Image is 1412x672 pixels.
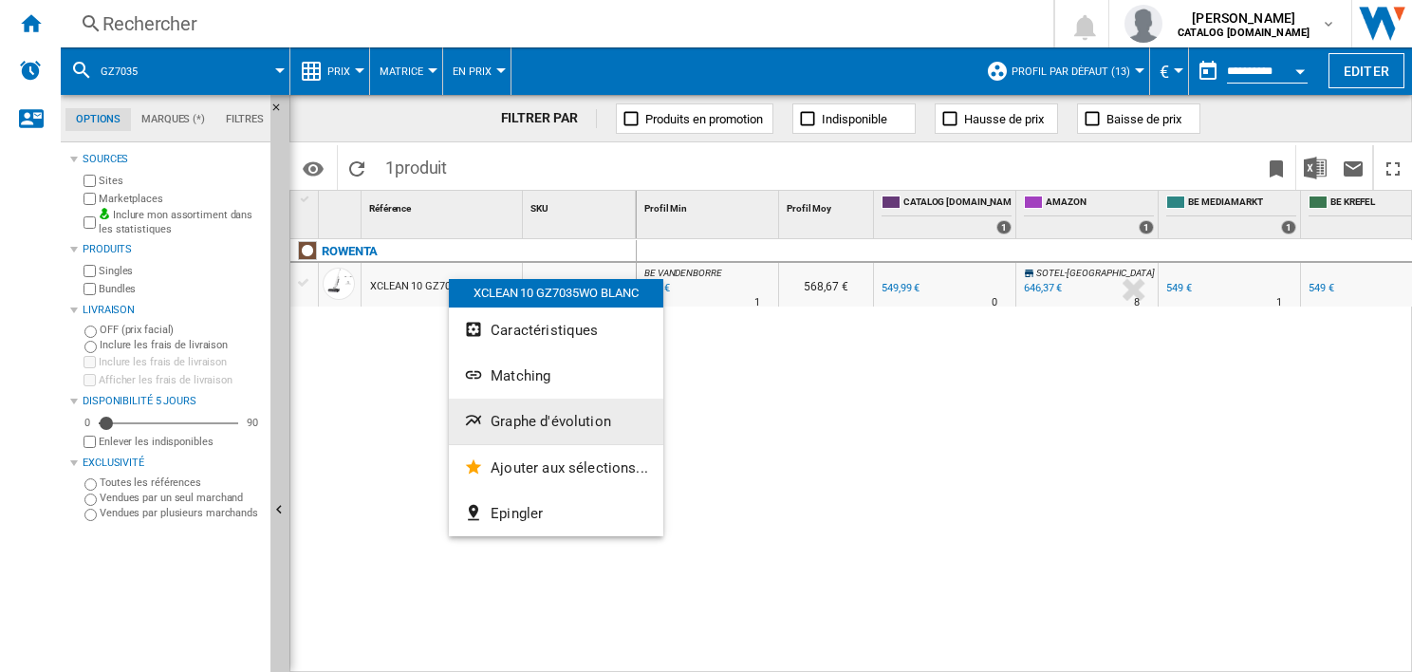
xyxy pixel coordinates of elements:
[449,399,663,444] button: Graphe d'évolution
[491,413,611,430] span: Graphe d'évolution
[449,445,663,491] button: Ajouter aux sélections...
[449,308,663,353] button: Caractéristiques
[449,491,663,536] button: Epingler...
[449,279,663,308] div: XCLEAN 10 GZ7035WO BLANC
[449,353,663,399] button: Matching
[491,505,543,522] span: Epingler
[491,367,550,384] span: Matching
[491,322,598,339] span: Caractéristiques
[491,459,648,476] span: Ajouter aux sélections...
